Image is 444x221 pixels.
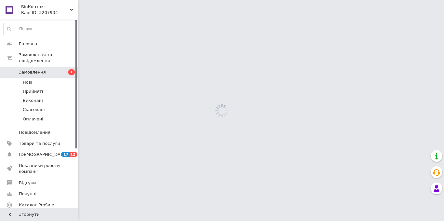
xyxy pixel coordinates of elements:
[69,152,77,157] span: 12
[19,202,54,208] span: Каталог ProSale
[19,152,67,158] span: [DEMOGRAPHIC_DATA]
[23,79,32,85] span: Нові
[68,69,75,75] span: 1
[19,130,50,135] span: Повідомлення
[23,89,43,94] span: Прийняті
[19,180,36,186] span: Відгуки
[23,107,45,113] span: Скасовані
[23,116,43,122] span: Оплачені
[4,23,76,35] input: Пошук
[19,52,78,64] span: Замовлення та повідомлення
[23,98,43,104] span: Виконані
[19,191,36,197] span: Покупці
[21,4,70,10] span: БіоКонтакт
[21,10,78,16] div: Ваш ID: 3207934
[19,141,60,146] span: Товари та послуги
[19,69,46,75] span: Замовлення
[19,41,37,47] span: Головна
[19,163,60,174] span: Показники роботи компанії
[62,152,69,157] span: 17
